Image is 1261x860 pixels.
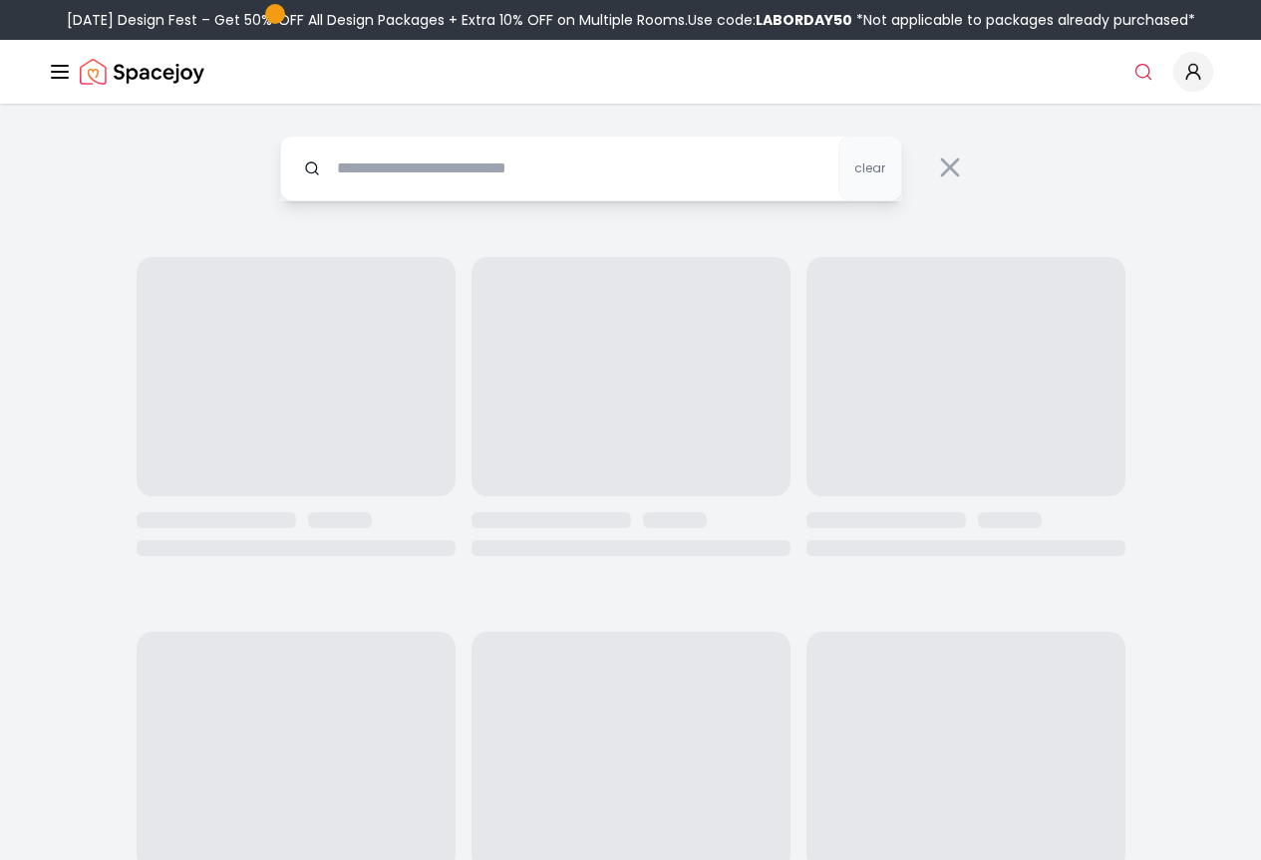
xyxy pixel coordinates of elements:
[80,52,204,92] a: Spacejoy
[48,40,1213,104] nav: Global
[854,160,885,176] span: clear
[838,136,902,201] button: clear
[852,10,1195,30] span: *Not applicable to packages already purchased*
[80,52,204,92] img: Spacejoy Logo
[756,10,852,30] b: LABORDAY50
[67,10,1195,30] div: [DATE] Design Fest – Get 50% OFF All Design Packages + Extra 10% OFF on Multiple Rooms.
[688,10,852,30] span: Use code:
